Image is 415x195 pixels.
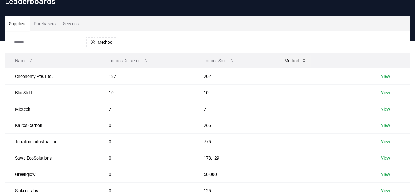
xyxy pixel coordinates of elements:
[194,150,275,166] td: 178,129
[194,133,275,150] td: 775
[194,166,275,182] td: 50,000
[5,84,99,101] td: BlueShift
[99,117,194,133] td: 0
[59,16,82,31] button: Services
[5,117,99,133] td: Kairos Carbon
[5,101,99,117] td: Miotech
[86,37,116,47] button: Method
[381,188,390,194] a: View
[99,101,194,117] td: 7
[194,117,275,133] td: 265
[99,133,194,150] td: 0
[99,150,194,166] td: 0
[5,133,99,150] td: Terraton Industrial Inc.
[280,55,311,67] button: Method
[99,84,194,101] td: 10
[381,155,390,161] a: View
[381,90,390,96] a: View
[381,106,390,112] a: View
[194,68,275,84] td: 202
[5,150,99,166] td: Sawa EcoSolutions
[381,139,390,145] a: View
[194,84,275,101] td: 10
[99,68,194,84] td: 132
[381,171,390,177] a: View
[5,68,99,84] td: Circonomy Pte. Ltd.
[5,166,99,182] td: Greenglow
[30,16,59,31] button: Purchasers
[99,166,194,182] td: 0
[381,73,390,79] a: View
[5,16,30,31] button: Suppliers
[104,55,153,67] button: Tonnes Delivered
[199,55,239,67] button: Tonnes Sold
[194,101,275,117] td: 7
[381,122,390,128] a: View
[10,55,39,67] button: Name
